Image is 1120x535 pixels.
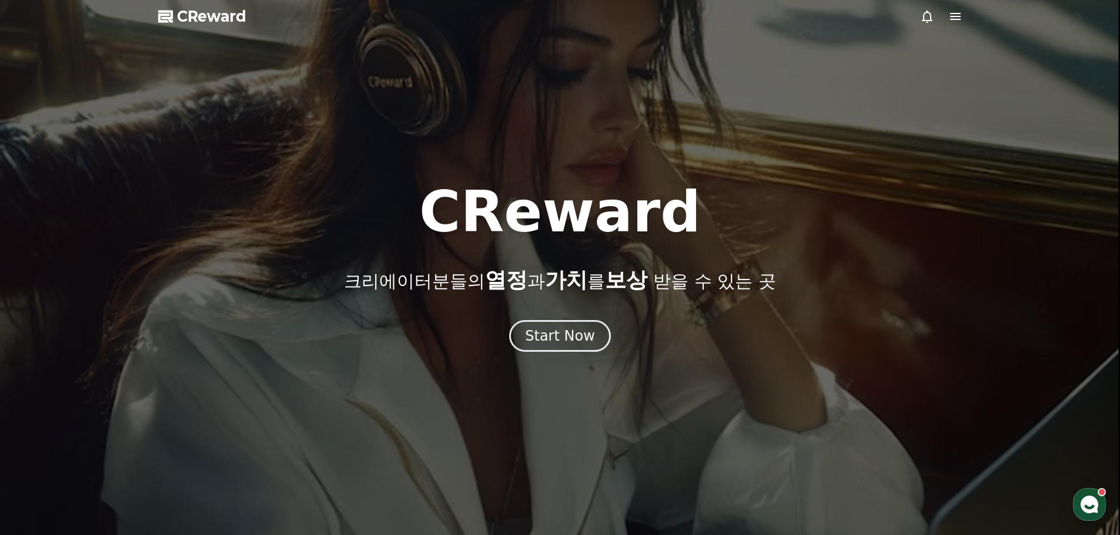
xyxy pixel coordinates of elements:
[509,320,611,352] button: Start Now
[419,184,701,240] h1: CReward
[158,7,246,26] a: CReward
[525,327,595,345] div: Start Now
[509,332,611,343] a: Start Now
[485,268,527,292] span: 열정
[605,268,647,292] span: 보상
[344,268,775,292] p: 크리에이터분들의 과 를 받을 수 있는 곳
[177,7,246,26] span: CReward
[545,268,587,292] span: 가치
